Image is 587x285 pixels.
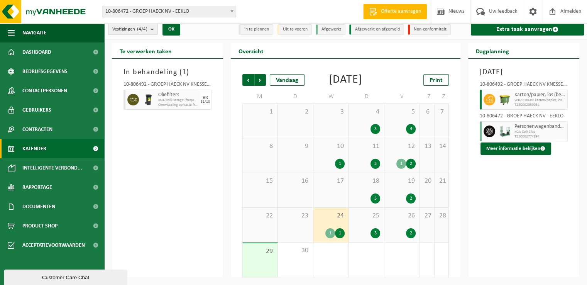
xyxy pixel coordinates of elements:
span: Product Shop [22,216,58,236]
span: 4 [353,108,380,116]
div: 1 [396,159,406,169]
div: 3 [370,124,380,134]
div: 2 [406,193,416,204]
span: 10-806472 - GROEP HAECK NV - EEKLO [102,6,236,17]
span: 20 [424,177,430,185]
span: 30 [282,246,309,255]
span: T250002059954 [514,103,565,107]
span: 21 [438,177,445,185]
h3: [DATE] [480,66,568,78]
span: Print [430,77,443,83]
td: D [349,90,384,103]
span: Contracten [22,120,52,139]
span: WB-1100-HP karton/papier, los (bedrijven) [514,98,565,103]
li: Afgewerkt en afgemeld [349,24,404,35]
span: Vorige [242,74,254,86]
span: Kalender [22,139,46,158]
span: 6 [424,108,430,116]
li: Afgewerkt [316,24,345,35]
div: 3 [370,228,380,238]
span: 25 [353,212,380,220]
span: 9 [282,142,309,151]
span: Karton/papier, los (bedrijven) [514,92,565,98]
td: Z [435,90,449,103]
img: WB-1100-HPE-GN-50 [499,94,511,105]
h3: In behandeling ( ) [123,66,211,78]
div: VR [203,95,208,100]
div: 10-806492 - GROEP HAECK NV KNESSELARE - AALTER [123,82,211,90]
button: Meer informatie bekijken [480,142,551,155]
button: Vestigingen(4/4) [108,23,158,35]
span: KGA Colli Garage (frequentie) [158,98,198,103]
span: 3 [317,108,345,116]
span: 26 [388,212,416,220]
div: 3 [370,193,380,204]
td: W [313,90,349,103]
iframe: chat widget [4,268,129,285]
button: OK [162,23,180,36]
div: [DATE] [329,74,362,86]
span: Vestigingen [112,24,147,35]
span: 29 [247,247,274,256]
img: PB-MR-5000-C2 [499,126,511,137]
span: 15 [247,177,274,185]
li: In te plannen [239,24,273,35]
h2: Dagplanning [468,43,517,58]
span: 24 [317,212,345,220]
span: 2 [282,108,309,116]
div: 2 [406,228,416,238]
span: 11 [353,142,380,151]
div: 10-806472 - GROEP HAECK NV - EEKLO [480,114,568,121]
span: 16 [282,177,309,185]
a: Print [423,74,449,86]
td: V [384,90,420,103]
h2: Overzicht [231,43,271,58]
span: 14 [438,142,445,151]
span: 13 [424,142,430,151]
span: 1 [182,68,186,76]
span: Navigatie [22,23,46,42]
div: 4 [406,124,416,134]
span: Contactpersonen [22,81,67,100]
span: T250002774894 [514,134,565,139]
span: Rapportage [22,178,52,197]
div: 3 [370,159,380,169]
span: 8 [247,142,274,151]
span: 1 [247,108,274,116]
span: Oliefilters [158,92,198,98]
li: Non-conformiteit [408,24,451,35]
span: 23 [282,212,309,220]
span: Dashboard [22,42,51,62]
a: Offerte aanvragen [363,4,427,19]
div: 2 [406,159,416,169]
count: (4/4) [137,27,147,32]
span: 18 [353,177,380,185]
div: Vandaag [270,74,304,86]
a: Extra taak aanvragen [471,23,584,36]
td: Z [420,90,434,103]
span: 12 [388,142,416,151]
td: D [278,90,313,103]
span: KGA Colli Siba [514,130,565,134]
span: Bedrijfsgegevens [22,62,68,81]
span: 28 [438,212,445,220]
div: 1 [335,228,345,238]
span: Offerte aanvragen [379,8,423,15]
span: Volgende [254,74,266,86]
span: Intelligente verbond... [22,158,82,178]
span: Gebruikers [22,100,51,120]
span: 5 [388,108,416,116]
li: Uit te voeren [277,24,312,35]
span: Personenwagenbanden met en zonder velg [514,124,565,130]
span: Acceptatievoorwaarden [22,236,85,255]
span: Omwisseling op vaste frequentie (incl. verwerking) [158,103,198,107]
span: 17 [317,177,345,185]
span: 19 [388,177,416,185]
div: 31/10 [201,100,210,104]
div: 1 [335,159,345,169]
span: 7 [438,108,445,116]
span: Documenten [22,197,55,216]
img: WB-0240-HPE-BK-01 [143,94,154,105]
h2: Te verwerken taken [112,43,179,58]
